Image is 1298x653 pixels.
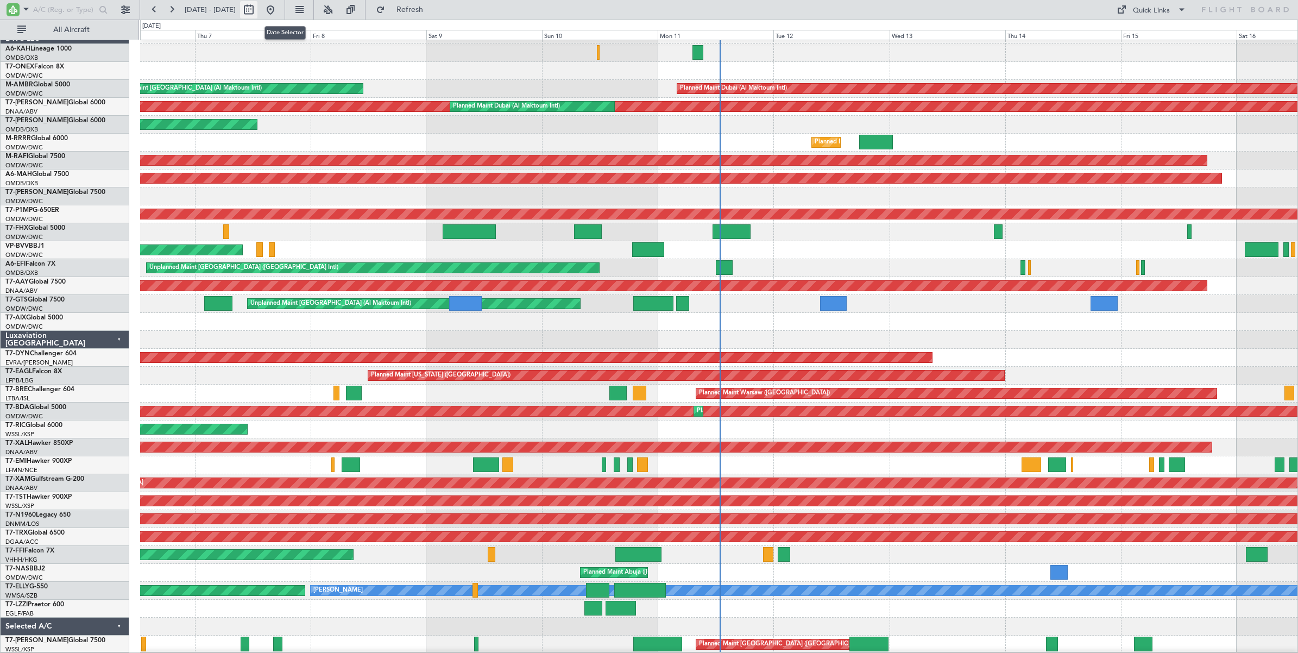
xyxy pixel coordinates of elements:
button: All Aircraft [12,21,118,39]
a: WMSA/SZB [5,592,37,600]
a: OMDB/DXB [5,179,38,187]
a: DGAA/ACC [5,538,39,546]
div: Unplanned Maint [GEOGRAPHIC_DATA] ([GEOGRAPHIC_DATA] Intl) [149,260,338,276]
span: T7-FHX [5,225,28,231]
div: Fri 15 [1121,30,1237,40]
a: DNAA/ABV [5,108,37,116]
div: Planned Maint Warsaw ([GEOGRAPHIC_DATA]) [699,385,830,401]
a: OMDB/DXB [5,54,38,62]
span: All Aircraft [28,26,115,34]
a: LFMN/NCE [5,466,37,474]
a: OMDW/DWC [5,72,43,80]
div: Planned Maint Dubai (Al Maktoum Intl) [697,403,804,419]
a: T7-AAYGlobal 7500 [5,279,66,285]
a: OMDB/DXB [5,269,38,277]
a: WSSL/XSP [5,430,34,438]
a: WSSL/XSP [5,502,34,510]
span: T7-RIC [5,422,26,429]
a: EVRA/[PERSON_NAME] [5,359,73,367]
div: Planned Maint Dubai (Al Maktoum Intl) [453,98,560,115]
div: Planned Maint Southend [815,134,882,150]
a: LFPB/LBG [5,376,34,385]
a: T7-[PERSON_NAME]Global 7500 [5,637,105,644]
div: Mon 11 [658,30,773,40]
div: Planned Maint [US_STATE] ([GEOGRAPHIC_DATA]) [371,367,511,384]
a: T7-TSTHawker 900XP [5,494,72,500]
span: T7-ONEX [5,64,34,70]
span: T7-[PERSON_NAME] [5,637,68,644]
span: A6-EFI [5,261,26,267]
span: T7-BRE [5,386,28,393]
span: T7-XAL [5,440,28,447]
a: T7-ONEXFalcon 8X [5,64,64,70]
span: [DATE] - [DATE] [185,5,236,15]
span: T7-EMI [5,458,27,464]
a: OMDW/DWC [5,90,43,98]
a: T7-FFIFalcon 7X [5,548,54,554]
a: T7-XALHawker 850XP [5,440,73,447]
a: T7-XAMGulfstream G-200 [5,476,84,482]
span: T7-[PERSON_NAME] [5,117,68,124]
a: OMDW/DWC [5,233,43,241]
a: OMDW/DWC [5,574,43,582]
a: DNMM/LOS [5,520,39,528]
div: Planned Maint [GEOGRAPHIC_DATA] ([GEOGRAPHIC_DATA]) [699,636,870,652]
div: Wed 13 [890,30,1005,40]
div: Fri 8 [311,30,426,40]
a: DNAA/ABV [5,484,37,492]
span: VP-BVV [5,243,29,249]
span: Refresh [387,6,433,14]
span: T7-P1MP [5,207,33,214]
span: M-RRRR [5,135,31,142]
a: T7-[PERSON_NAME]Global 6000 [5,99,105,106]
div: Thu 14 [1005,30,1121,40]
span: T7-[PERSON_NAME] [5,99,68,106]
a: M-AMBRGlobal 5000 [5,81,70,88]
span: T7-[PERSON_NAME] [5,189,68,196]
a: A6-KAHLineage 1000 [5,46,72,52]
a: T7-TRXGlobal 6500 [5,530,65,536]
div: Thu 7 [195,30,311,40]
div: Sat 9 [426,30,542,40]
button: Refresh [371,1,436,18]
a: EGLF/FAB [5,610,34,618]
span: T7-FFI [5,548,24,554]
a: T7-FHXGlobal 5000 [5,225,65,231]
span: T7-TST [5,494,27,500]
span: T7-BDA [5,404,29,411]
div: [PERSON_NAME] [313,582,363,599]
button: Quick Links [1111,1,1192,18]
a: T7-BREChallenger 604 [5,386,74,393]
div: [DATE] [142,22,161,31]
span: T7-EAGL [5,368,32,375]
a: T7-N1960Legacy 650 [5,512,71,518]
div: Tue 12 [773,30,889,40]
a: T7-ELLYG-550 [5,583,48,590]
a: VHHH/HKG [5,556,37,564]
input: A/C (Reg. or Type) [33,2,96,18]
a: DNAA/ABV [5,448,37,456]
div: Planned Maint Dubai (Al Maktoum Intl) [680,80,787,97]
a: T7-DYNChallenger 604 [5,350,77,357]
a: OMDW/DWC [5,215,43,223]
span: T7-LZZI [5,601,28,608]
a: T7-EAGLFalcon 8X [5,368,62,375]
div: Quick Links [1133,5,1170,16]
span: T7-GTS [5,297,28,303]
a: M-RRRRGlobal 6000 [5,135,68,142]
span: A6-KAH [5,46,30,52]
a: OMDW/DWC [5,161,43,169]
a: T7-P1MPG-650ER [5,207,59,214]
a: A6-MAHGlobal 7500 [5,171,69,178]
span: T7-AIX [5,315,26,321]
a: T7-[PERSON_NAME]Global 6000 [5,117,105,124]
a: OMDB/DXB [5,125,38,134]
span: M-RAFI [5,153,28,160]
div: Planned Maint Abuja ([PERSON_NAME] Intl) [583,564,705,581]
span: T7-TRX [5,530,28,536]
span: T7-N1960 [5,512,36,518]
a: OMDW/DWC [5,412,43,420]
a: LTBA/ISL [5,394,30,403]
a: T7-RICGlobal 6000 [5,422,62,429]
span: T7-XAM [5,476,30,482]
